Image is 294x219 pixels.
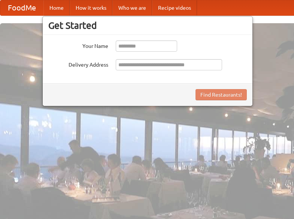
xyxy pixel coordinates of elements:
[196,89,247,100] button: Find Restaurants!
[48,20,247,31] h3: Get Started
[48,40,108,50] label: Your Name
[48,59,108,69] label: Delivery Address
[43,0,70,15] a: Home
[70,0,112,15] a: How it works
[152,0,197,15] a: Recipe videos
[112,0,152,15] a: Who we are
[0,0,43,15] a: FoodMe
